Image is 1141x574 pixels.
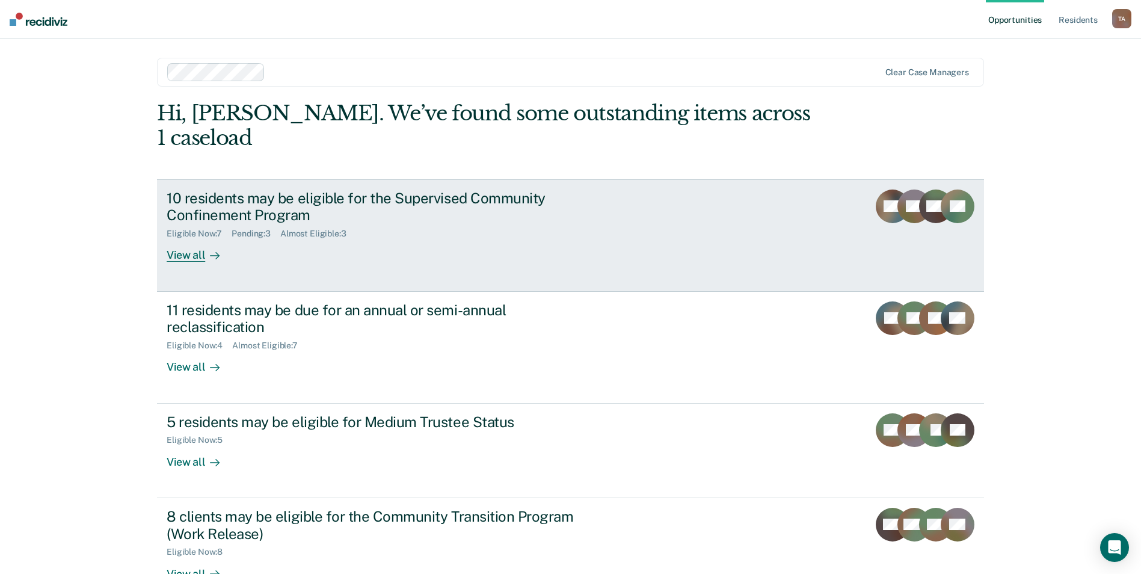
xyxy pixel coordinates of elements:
div: Open Intercom Messenger [1100,533,1129,562]
a: 5 residents may be eligible for Medium Trustee StatusEligible Now:5View all [157,404,984,498]
div: Pending : 3 [232,229,280,239]
div: Eligible Now : 8 [167,547,232,557]
div: View all [167,239,234,262]
div: 5 residents may be eligible for Medium Trustee Status [167,413,589,431]
div: 11 residents may be due for an annual or semi-annual reclassification [167,301,589,336]
a: 10 residents may be eligible for the Supervised Community Confinement ProgramEligible Now:7Pendin... [157,179,984,292]
button: TA [1112,9,1131,28]
div: Eligible Now : 5 [167,435,232,445]
div: T A [1112,9,1131,28]
div: Almost Eligible : 7 [232,341,307,351]
div: Clear case managers [885,67,969,78]
div: Eligible Now : 7 [167,229,232,239]
div: 10 residents may be eligible for the Supervised Community Confinement Program [167,190,589,224]
a: 11 residents may be due for an annual or semi-annual reclassificationEligible Now:4Almost Eligibl... [157,292,984,404]
img: Recidiviz [10,13,67,26]
div: View all [167,445,234,469]
div: Almost Eligible : 3 [280,229,356,239]
div: View all [167,351,234,374]
div: 8 clients may be eligible for the Community Transition Program (Work Release) [167,508,589,543]
div: Eligible Now : 4 [167,341,232,351]
div: Hi, [PERSON_NAME]. We’ve found some outstanding items across 1 caseload [157,101,819,150]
